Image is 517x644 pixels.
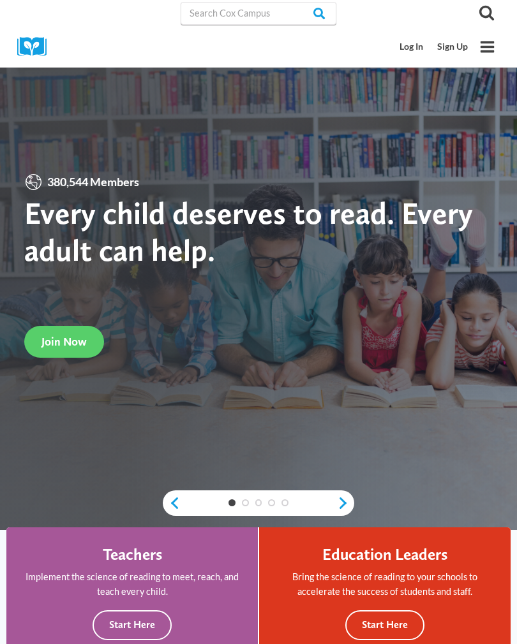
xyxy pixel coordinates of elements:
a: previous [163,496,180,510]
a: next [337,496,354,510]
a: Join Now [24,326,104,357]
h4: Teachers [103,545,162,564]
a: Log In [393,35,431,59]
img: Cox Campus [17,37,56,57]
a: 2 [242,499,249,506]
h4: Education Leaders [322,545,447,564]
strong: Every child deserves to read. Every adult can help. [24,194,473,268]
p: Implement the science of reading to meet, reach, and teach every child. [24,569,241,599]
a: Sign Up [430,35,475,59]
a: 3 [255,499,262,506]
span: 380,544 Members [43,173,144,191]
span: Join Now [41,335,87,348]
button: Start Here [93,610,172,640]
a: 4 [268,499,275,506]
div: content slider buttons [163,490,354,516]
a: 5 [281,499,288,506]
button: Open menu [475,34,500,59]
a: 1 [229,499,236,506]
input: Search Cox Campus [181,2,336,25]
nav: Secondary Mobile Navigation [393,35,475,59]
p: Bring the science of reading to your schools to accelerate the success of students and staff. [276,569,493,599]
button: Start Here [345,610,424,640]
